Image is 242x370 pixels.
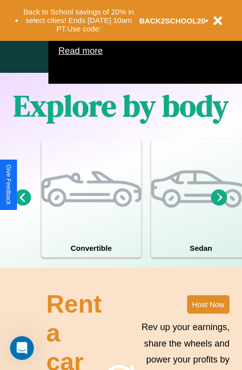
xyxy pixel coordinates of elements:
[18,5,139,36] button: Back to School savings of 20% in select cities! Ends [DATE] 10am PT.Use code:
[187,295,230,314] button: Host Now
[10,336,34,360] iframe: Intercom live chat
[5,165,12,205] div: Give Feedback
[139,16,206,25] b: BACK2SCHOOL20
[41,239,141,257] h4: Convertible
[13,85,229,126] h1: Explore by body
